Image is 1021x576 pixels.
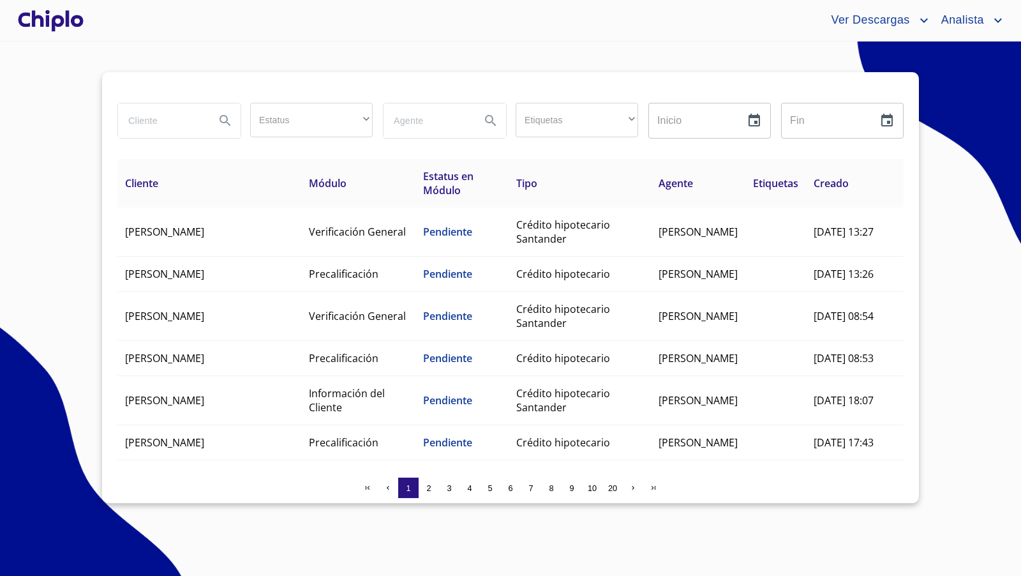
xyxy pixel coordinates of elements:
span: Cliente [125,176,158,190]
span: Crédito hipotecario Santander [516,302,610,330]
span: [PERSON_NAME] [125,393,204,407]
span: [PERSON_NAME] [125,225,204,239]
button: account of current user [821,10,931,31]
span: 6 [508,483,512,493]
button: Search [475,105,506,136]
span: [PERSON_NAME] [659,436,738,450]
button: 20 [602,478,623,498]
span: [DATE] 13:27 [814,225,874,239]
span: [PERSON_NAME] [125,436,204,450]
button: 5 [480,478,500,498]
span: Precalificación [309,351,378,365]
button: 4 [459,478,480,498]
span: [DATE] 13:26 [814,267,874,281]
span: [PERSON_NAME] [125,309,204,323]
button: 7 [521,478,541,498]
input: search [384,103,470,138]
span: [DATE] 08:53 [814,351,874,365]
button: 8 [541,478,562,498]
span: Pendiente [423,436,472,450]
span: 7 [528,483,533,493]
span: Verificación General [309,225,406,239]
span: [PERSON_NAME] [659,267,738,281]
span: Crédito hipotecario Santander [516,386,610,414]
span: Crédito hipotecario [516,436,610,450]
span: 1 [406,483,410,493]
span: Pendiente [423,225,472,239]
span: Pendiente [423,393,472,407]
span: Ver Descargas [821,10,916,31]
button: 2 [419,478,439,498]
span: Crédito hipotecario Santander [516,218,610,246]
button: 6 [500,478,521,498]
span: 10 [588,483,597,493]
div: ​ [516,103,638,137]
span: 3 [447,483,451,493]
span: 4 [467,483,472,493]
span: [PERSON_NAME] [659,351,738,365]
span: Estatus en Módulo [423,169,473,197]
input: search [118,103,205,138]
span: Tipo [516,176,537,190]
span: [PERSON_NAME] [125,351,204,365]
span: [PERSON_NAME] [659,225,738,239]
span: [DATE] 18:07 [814,393,874,407]
span: Analista [932,10,990,31]
span: 2 [426,483,431,493]
span: 8 [549,483,553,493]
span: 5 [488,483,492,493]
span: [DATE] 08:54 [814,309,874,323]
span: Pendiente [423,351,472,365]
span: [PERSON_NAME] [659,309,738,323]
span: [DATE] 17:43 [814,436,874,450]
span: 9 [569,483,574,493]
span: Agente [659,176,693,190]
span: Información del Cliente [309,386,385,414]
span: Pendiente [423,309,472,323]
span: [PERSON_NAME] [125,267,204,281]
button: Search [210,105,241,136]
span: Pendiente [423,267,472,281]
span: Precalificación [309,267,378,281]
span: Precalificación [309,436,378,450]
div: ​ [250,103,373,137]
button: 3 [439,478,459,498]
span: Etiquetas [753,176,798,190]
span: Módulo [309,176,347,190]
span: 20 [608,483,617,493]
button: 9 [562,478,582,498]
span: Verificación General [309,309,406,323]
span: [PERSON_NAME] [659,393,738,407]
button: account of current user [932,10,1006,31]
span: Creado [814,176,849,190]
button: 1 [398,478,419,498]
span: Crédito hipotecario [516,267,610,281]
button: 10 [582,478,602,498]
span: Crédito hipotecario [516,351,610,365]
